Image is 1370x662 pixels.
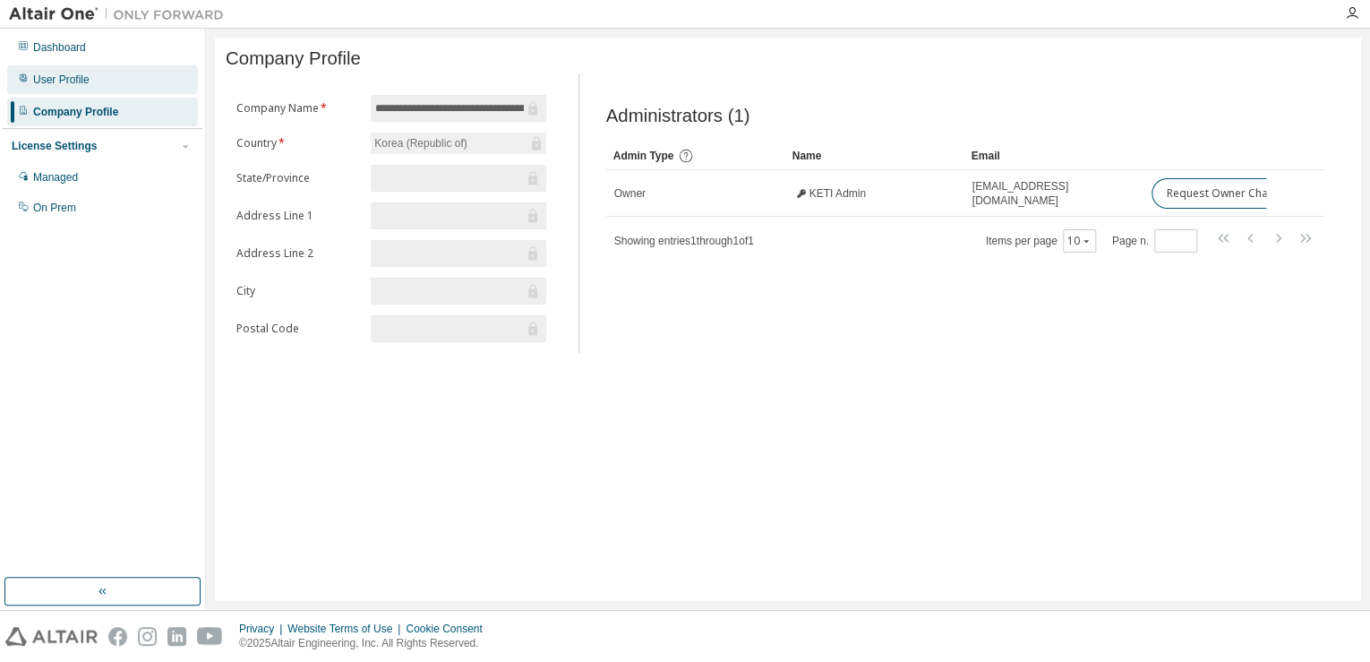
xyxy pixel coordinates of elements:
img: linkedin.svg [167,627,186,646]
div: Dashboard [33,40,86,55]
div: Korea (Republic of) [372,133,469,153]
label: City [236,284,360,298]
img: instagram.svg [138,627,157,646]
label: Country [236,136,360,150]
div: Korea (Republic of) [371,133,545,154]
p: © 2025 Altair Engineering, Inc. All Rights Reserved. [239,636,493,651]
div: User Profile [33,73,90,87]
button: Request Owner Change [1152,178,1303,209]
span: Showing entries 1 through 1 of 1 [614,235,754,247]
span: Owner [614,186,646,201]
img: Altair One [9,5,233,23]
div: License Settings [12,139,97,153]
div: Managed [33,170,78,185]
span: Page n. [1112,229,1197,253]
label: Address Line 1 [236,209,360,223]
span: Admin Type [613,150,674,162]
div: On Prem [33,201,76,215]
span: Company Profile [226,48,361,69]
img: altair_logo.svg [5,627,98,646]
div: Website Terms of Use [287,622,406,636]
img: facebook.svg [108,627,127,646]
div: Company Profile [33,105,118,119]
div: Privacy [239,622,287,636]
img: youtube.svg [197,627,223,646]
span: Administrators (1) [606,106,750,126]
div: Name [792,142,957,170]
label: Company Name [236,101,360,116]
label: Address Line 2 [236,246,360,261]
span: KETI Admin [809,186,866,201]
span: [EMAIL_ADDRESS][DOMAIN_NAME] [972,179,1135,208]
div: Email [972,142,1136,170]
span: Items per page [986,229,1096,253]
label: Postal Code [236,322,360,336]
button: 10 [1067,234,1092,248]
label: State/Province [236,171,360,185]
div: Cookie Consent [406,622,492,636]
